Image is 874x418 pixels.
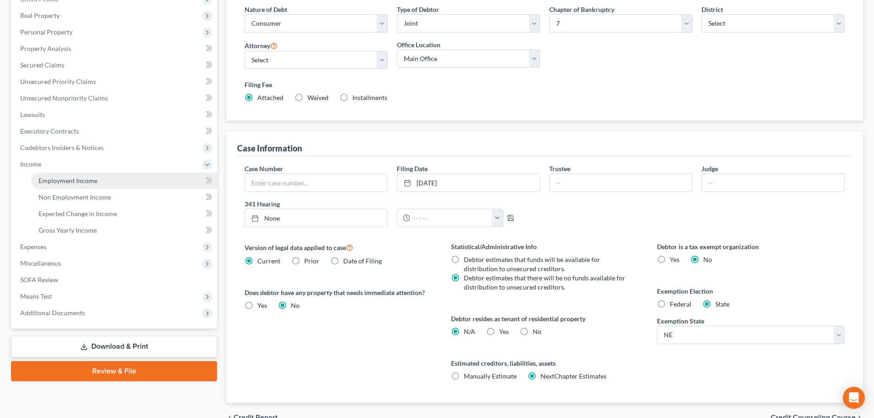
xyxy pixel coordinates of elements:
[257,94,284,101] span: Attached
[237,143,302,154] div: Case Information
[549,164,570,173] label: Trustee
[20,259,61,267] span: Miscellaneous
[11,336,217,357] a: Download & Print
[13,90,217,106] a: Unsecured Nonpriority Claims
[20,28,72,36] span: Personal Property
[20,111,45,118] span: Lawsuits
[715,300,729,308] span: State
[550,174,692,191] input: --
[304,257,319,265] span: Prior
[39,177,97,184] span: Employment Income
[20,127,79,135] span: Executory Contracts
[245,164,283,173] label: Case Number
[657,242,845,251] label: Debtor is a tax exempt organization
[670,256,679,263] span: Yes
[540,372,607,380] span: NextChapter Estimates
[257,257,280,265] span: Current
[20,61,64,69] span: Secured Claims
[245,174,387,191] input: Enter case number...
[843,387,865,409] div: Open Intercom Messenger
[20,11,60,19] span: Real Property
[20,276,58,284] span: SOFA Review
[245,80,845,89] label: Filing Fee
[31,173,217,189] a: Employment Income
[397,164,428,173] label: Filing Date
[451,314,639,323] label: Debtor resides as tenant of residential property
[31,206,217,222] a: Expected Change in Income
[291,301,300,309] span: No
[20,45,71,52] span: Property Analysis
[257,301,267,309] span: Yes
[703,256,712,263] span: No
[39,210,117,217] span: Expected Change in Income
[20,144,104,151] span: Codebtors Insiders & Notices
[464,256,600,273] span: Debtor estimates that funds will be available for distribution to unsecured creditors.
[31,189,217,206] a: Non Employment Income
[13,57,217,73] a: Secured Claims
[245,209,387,227] a: None
[702,174,844,191] input: --
[397,174,540,191] a: [DATE]
[397,40,440,50] label: Office Location
[20,309,85,317] span: Additional Documents
[13,40,217,57] a: Property Analysis
[13,272,217,288] a: SOFA Review
[245,288,432,297] label: Does debtor have any property that needs immediate attention?
[464,274,625,291] span: Debtor estimates that there will be no funds available for distribution to unsecured creditors.
[240,199,545,209] label: 341 Hearing
[11,361,217,381] a: Review & File
[39,193,111,201] span: Non Employment Income
[343,257,382,265] span: Date of Filing
[13,73,217,90] a: Unsecured Priority Claims
[245,242,432,253] label: Version of legal data applied to case
[245,5,287,14] label: Nature of Debt
[451,358,639,368] label: Estimated creditors, liabilities, assets
[464,372,517,380] span: Manually Estimate
[13,106,217,123] a: Lawsuits
[397,5,439,14] label: Type of Debtor
[31,222,217,239] a: Gross Yearly Income
[20,78,96,85] span: Unsecured Priority Claims
[245,40,278,51] label: Attorney
[464,328,475,335] span: N/A
[701,5,723,14] label: District
[20,243,46,251] span: Expenses
[657,316,704,326] label: Exemption State
[499,328,509,335] span: Yes
[410,209,492,227] input: -- : --
[20,94,108,102] span: Unsecured Nonpriority Claims
[533,328,541,335] span: No
[352,94,387,101] span: Installments
[307,94,328,101] span: Waived
[701,164,718,173] label: Judge
[20,292,52,300] span: Means Test
[39,226,97,234] span: Gross Yearly Income
[657,286,845,296] label: Exemption Election
[20,160,41,168] span: Income
[13,123,217,139] a: Executory Contracts
[451,242,639,251] label: Statistical/Administrative Info
[670,300,691,308] span: Federal
[549,5,614,14] label: Chapter of Bankruptcy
